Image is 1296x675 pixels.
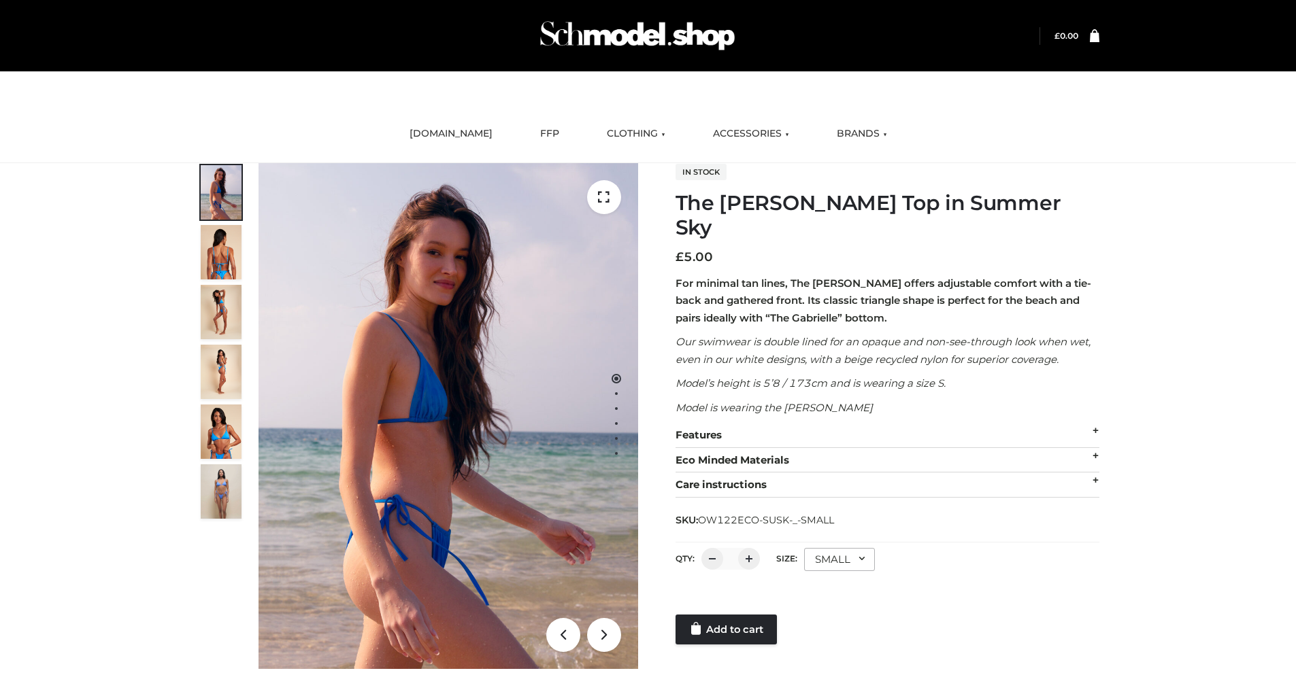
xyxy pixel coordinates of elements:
[530,119,569,149] a: FFP
[201,404,242,459] img: 2.Alex-top_CN-1-1-2.jpg
[676,249,713,264] bdi: 5.00
[201,165,242,220] img: 1.Alex-top_SS-1_4464b1e7-c2c9-4e4b-a62c-58381cd673c0-1.jpg
[676,164,727,180] span: In stock
[676,615,777,644] a: Add to cart
[698,514,834,526] span: OW122ECO-SUSK-_-SMALL
[399,119,503,149] a: [DOMAIN_NAME]
[676,553,695,564] label: QTY:
[676,377,946,390] em: Model’s height is 5’8 / 173cm and is wearing a size S.
[703,119,799,149] a: ACCESSORIES
[535,9,740,63] img: Schmodel Admin 964
[804,548,875,571] div: SMALL
[676,448,1099,473] div: Eco Minded Materials
[201,464,242,519] img: SSVC.jpg
[676,401,873,414] em: Model is wearing the [PERSON_NAME]
[1054,31,1078,41] a: £0.00
[676,423,1099,448] div: Features
[1054,31,1060,41] span: £
[676,191,1099,240] h1: The [PERSON_NAME] Top in Summer Sky
[201,345,242,399] img: 3.Alex-top_CN-1-1-2.jpg
[1054,31,1078,41] bdi: 0.00
[597,119,676,149] a: CLOTHING
[259,163,638,669] img: 1.Alex-top_SS-1_4464b1e7-c2c9-4e4b-a62c-58381cd673c0 (1)
[827,119,897,149] a: BRANDS
[676,472,1099,498] div: Care instructions
[676,277,1091,324] strong: For minimal tan lines, The [PERSON_NAME] offers adjustable comfort with a tie-back and gathered f...
[676,249,684,264] span: £
[201,225,242,279] img: 5.Alex-top_CN-1-1_1-1.jpg
[201,285,242,339] img: 4.Alex-top_CN-1-1-2.jpg
[676,512,835,528] span: SKU:
[776,553,797,564] label: Size:
[676,335,1091,366] em: Our swimwear is double lined for an opaque and non-see-through look when wet, even in our white d...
